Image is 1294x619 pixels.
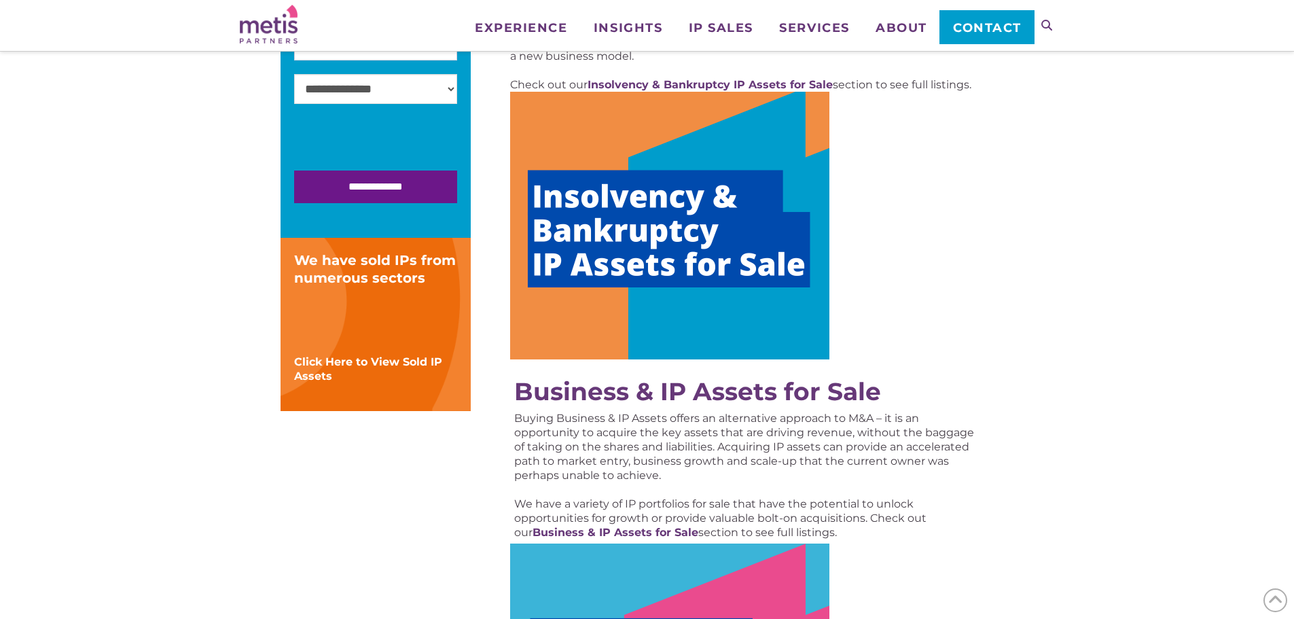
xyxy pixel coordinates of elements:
a: Insolvency & Bankruptcy IP Assets for Sale [588,78,833,91]
a: Contact [939,10,1034,44]
a: Business & IP Assets for Sale [514,376,881,406]
a: Click Here to View Sold IP Assets [294,355,442,383]
span: About [876,22,927,34]
p: We have a variety of IP portfolios for sale that have the potential to unlock opportunities for g... [514,497,983,540]
span: Contact [953,22,1022,34]
p: Buying Business & IP Assets offers an alternative approach to M&A – it is an opportunity to acqui... [514,411,983,482]
div: We have sold IPs from numerous sectors [294,251,457,287]
iframe: reCAPTCHA [294,118,501,171]
img: Image [510,92,829,359]
span: Back to Top [1263,588,1287,612]
img: Metis Partners [240,5,298,43]
span: Experience [475,22,567,34]
p: Check out our section to see full listings. [510,77,988,92]
span: IP Sales [689,22,753,34]
a: Business & IP Assets for Sale [533,526,698,539]
span: Insights [594,22,662,34]
span: Services [779,22,849,34]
